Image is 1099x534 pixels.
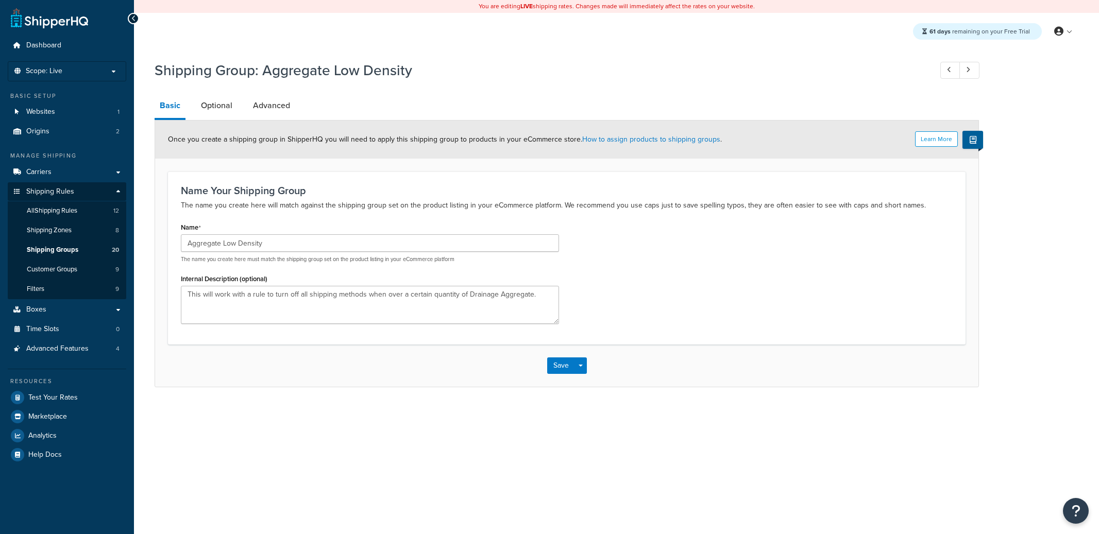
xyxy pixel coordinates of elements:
[26,325,59,334] span: Time Slots
[27,246,78,254] span: Shipping Groups
[155,60,921,80] h1: Shipping Group: Aggregate Low Density
[8,122,126,141] li: Origins
[26,41,61,50] span: Dashboard
[959,62,979,79] a: Next Record
[8,240,126,260] a: Shipping Groups20
[181,185,953,196] h3: Name Your Shipping Group
[26,108,55,116] span: Websites
[520,2,533,11] b: LIVE
[115,226,119,235] span: 8
[181,286,559,324] textarea: This will work with a rule to turn off all shipping methods when over a certain quantity of Drain...
[168,134,722,145] span: Once you create a shipping group in ShipperHQ you will need to apply this shipping group to produ...
[8,377,126,386] div: Resources
[27,285,44,294] span: Filters
[8,300,126,319] a: Boxes
[26,187,74,196] span: Shipping Rules
[1063,498,1089,524] button: Open Resource Center
[8,320,126,339] a: Time Slots0
[155,93,185,120] a: Basic
[8,36,126,55] a: Dashboard
[8,221,126,240] li: Shipping Zones
[26,168,52,177] span: Carriers
[8,201,126,220] a: AllShipping Rules12
[582,134,720,145] a: How to assign products to shipping groups
[8,260,126,279] a: Customer Groups9
[8,182,126,300] li: Shipping Rules
[113,206,119,215] span: 12
[8,339,126,358] a: Advanced Features4
[27,206,77,215] span: All Shipping Rules
[26,344,89,353] span: Advanced Features
[28,432,57,440] span: Analytics
[248,93,295,118] a: Advanced
[116,127,120,136] span: 2
[8,122,126,141] a: Origins2
[8,92,126,100] div: Basic Setup
[915,131,958,147] button: Learn More
[8,151,126,160] div: Manage Shipping
[112,246,119,254] span: 20
[8,240,126,260] li: Shipping Groups
[8,182,126,201] a: Shipping Rules
[8,445,126,464] a: Help Docs
[8,280,126,299] li: Filters
[28,393,78,402] span: Test Your Rates
[28,451,62,459] span: Help Docs
[116,344,120,353] span: 4
[8,339,126,358] li: Advanced Features
[929,27,1030,36] span: remaining on your Free Trial
[117,108,120,116] span: 1
[8,320,126,339] li: Time Slots
[181,199,953,212] p: The name you create here will match against the shipping group set on the product listing in your...
[8,102,126,122] a: Websites1
[28,412,67,421] span: Marketplace
[8,407,126,426] a: Marketplace
[115,285,119,294] span: 9
[27,265,77,274] span: Customer Groups
[8,388,126,407] a: Test Your Rates
[547,357,575,374] button: Save
[8,426,126,445] a: Analytics
[8,163,126,182] a: Carriers
[8,221,126,240] a: Shipping Zones8
[26,127,49,136] span: Origins
[929,27,951,36] strong: 61 days
[8,260,126,279] li: Customer Groups
[940,62,960,79] a: Previous Record
[181,275,267,283] label: Internal Description (optional)
[962,131,983,149] button: Show Help Docs
[26,67,62,76] span: Scope: Live
[8,280,126,299] a: Filters9
[115,265,119,274] span: 9
[181,255,559,263] p: The name you create here must match the shipping group set on the product listing in your eCommer...
[181,223,201,232] label: Name
[196,93,238,118] a: Optional
[116,325,120,334] span: 0
[27,226,72,235] span: Shipping Zones
[8,102,126,122] li: Websites
[26,305,46,314] span: Boxes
